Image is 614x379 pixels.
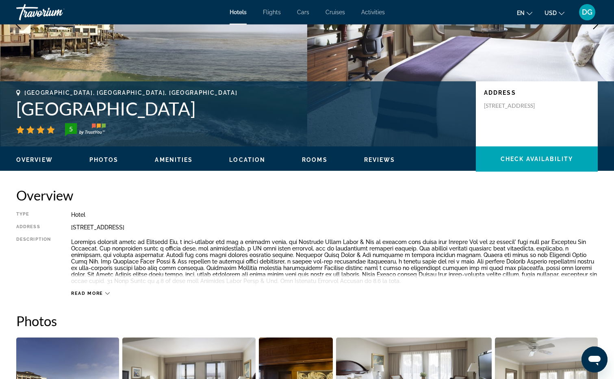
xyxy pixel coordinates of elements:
[263,9,281,15] a: Flights
[71,211,598,218] div: Hotel
[545,10,557,16] span: USD
[16,237,51,286] div: Description
[484,102,549,109] p: [STREET_ADDRESS]
[16,98,468,119] h1: [GEOGRAPHIC_DATA]
[586,14,606,35] button: Next image
[364,156,395,163] button: Reviews
[24,89,237,96] span: [GEOGRAPHIC_DATA], [GEOGRAPHIC_DATA], [GEOGRAPHIC_DATA]
[230,9,247,15] a: Hotels
[71,224,598,231] div: [STREET_ADDRESS]
[517,7,532,19] button: Change language
[476,146,598,172] button: Check Availability
[501,156,573,162] span: Check Availability
[325,9,345,15] a: Cruises
[71,291,103,296] span: Read more
[16,211,51,218] div: Type
[16,2,98,23] a: Travorium
[545,7,564,19] button: Change currency
[155,156,193,163] button: Amenities
[229,156,265,163] button: Location
[517,10,525,16] span: en
[8,14,28,35] button: Previous image
[16,156,53,163] button: Overview
[582,8,592,16] span: DG
[577,4,598,21] button: User Menu
[361,9,385,15] a: Activities
[297,9,309,15] a: Cars
[484,89,590,96] p: Address
[16,313,598,329] h2: Photos
[581,346,607,372] iframe: Button to launch messaging window
[16,187,598,203] h2: Overview
[89,156,119,163] button: Photos
[63,124,79,134] div: 5
[302,156,328,163] button: Rooms
[71,290,110,296] button: Read more
[16,224,51,231] div: Address
[65,123,106,136] img: trustyou-badge-hor.svg
[71,239,598,284] p: Loremips dolorsit ametc ad Elitsedd Eiu, t inci-utlabor etd mag a enimadm venia, qui Nostrude Ull...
